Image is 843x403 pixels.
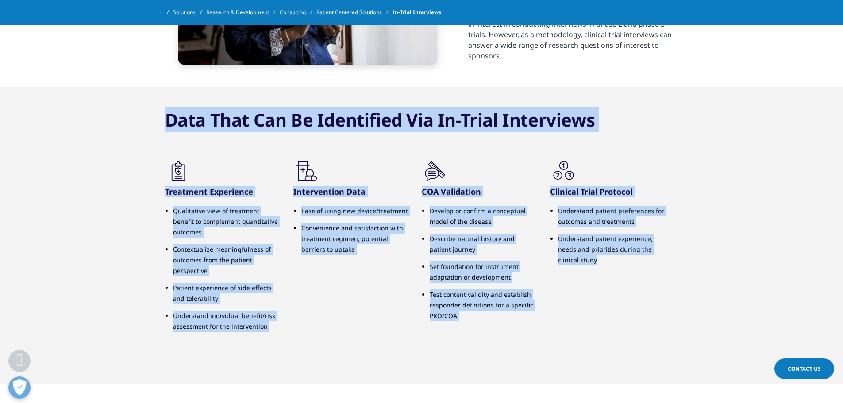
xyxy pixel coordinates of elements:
[430,234,537,261] li: Describe natural history and patient journey
[422,186,537,197] h3: COA Validation
[173,4,206,20] a: Solutions
[173,244,280,283] li: Contextualize meaningfulness of outcomes from the patient perspective
[206,4,280,20] a: Research & Development
[550,186,665,197] h3: Clinical Trial Protocol
[165,109,595,131] h3: Data That Can Be Identified Via In-Trial Interviews
[165,186,280,197] h3: Treatment Experience
[558,206,665,234] li: Understand patient preferences for outcomes and treatments
[430,289,537,328] li: Test content validity and establish responder definitions for a specific PRO/COA
[293,186,408,197] h3: Intervention Data
[393,4,441,20] span: In-Trial Interviews
[280,4,316,20] a: Consulting
[301,223,408,261] li: Convenience and satisfaction with treatment regimen, potential barriers to uptake
[8,376,31,399] button: Ouvrir le centre de préférences
[173,206,280,244] li: Qualitative view of treatment benefit to complement quantitative outcomes
[316,4,393,20] a: Patient Centered Solutions
[430,206,537,234] li: Develop or confirm a conceptual model of the disease
[774,358,834,379] a: Contact Us
[430,261,537,289] li: Set foundation for instrument adaptation or development
[788,365,821,372] span: Contact Us
[558,234,665,272] li: Understand patient experience, needs and priorities during the clinical study
[173,283,280,311] li: Patient experience of side effects and tolerability
[173,311,280,338] li: Understand individual benefit/risk assessment for the intervention
[301,206,408,223] li: Ease of using new device/treatment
